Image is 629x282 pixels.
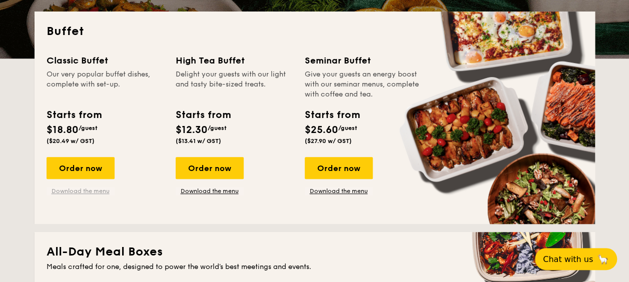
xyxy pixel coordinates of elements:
[305,107,359,122] div: Starts from
[597,253,609,265] span: 🦙
[176,137,221,144] span: ($13.41 w/ GST)
[47,23,583,39] h2: Buffet
[176,187,244,195] a: Download the menu
[47,187,115,195] a: Download the menu
[79,124,98,131] span: /guest
[535,248,617,270] button: Chat with us🦙
[176,69,293,99] div: Delight your guests with our light and tasty bite-sized treats.
[543,254,593,264] span: Chat with us
[305,69,422,99] div: Give your guests an energy boost with our seminar menus, complete with coffee and tea.
[305,157,373,179] div: Order now
[47,157,115,179] div: Order now
[338,124,357,131] span: /guest
[176,157,244,179] div: Order now
[305,124,338,136] span: $25.60
[47,244,583,260] h2: All-Day Meal Boxes
[176,124,208,136] span: $12.30
[47,262,583,272] div: Meals crafted for one, designed to power the world's best meetings and events.
[176,53,293,67] div: High Tea Buffet
[305,53,422,67] div: Seminar Buffet
[47,69,164,99] div: Our very popular buffet dishes, complete with set-up.
[47,137,95,144] span: ($20.49 w/ GST)
[176,107,230,122] div: Starts from
[208,124,227,131] span: /guest
[47,107,101,122] div: Starts from
[47,53,164,67] div: Classic Buffet
[305,137,352,144] span: ($27.90 w/ GST)
[305,187,373,195] a: Download the menu
[47,124,79,136] span: $18.80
